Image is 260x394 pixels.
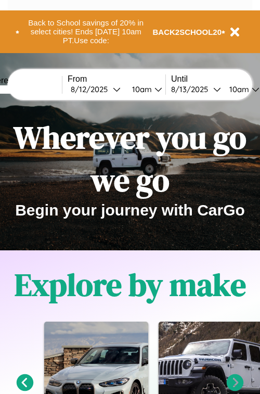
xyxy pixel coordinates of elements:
div: 10am [127,84,154,94]
button: 8/12/2025 [68,84,124,95]
button: 10am [124,84,165,95]
label: From [68,74,165,84]
div: 8 / 12 / 2025 [71,84,113,94]
div: 10am [224,84,252,94]
div: 8 / 13 / 2025 [171,84,213,94]
h1: Explore by make [15,263,246,306]
b: BACK2SCHOOL20 [153,28,222,36]
button: Back to School savings of 20% in select cities! Ends [DATE] 10am PT.Use code: [19,16,153,48]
